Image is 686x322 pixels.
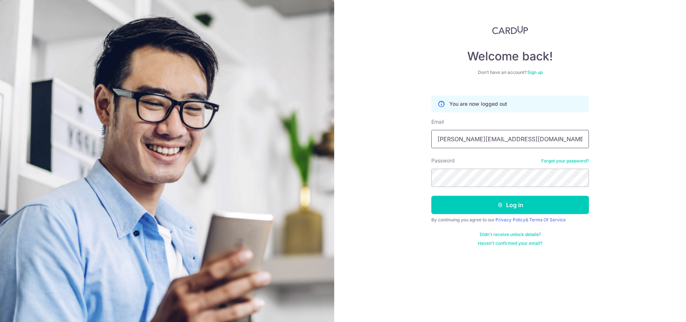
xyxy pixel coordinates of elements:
[449,100,507,108] p: You are now logged out
[431,196,589,214] button: Log in
[478,240,542,246] a: Haven't confirmed your email?
[529,217,566,222] a: Terms Of Service
[541,158,589,164] a: Forgot your password?
[495,217,525,222] a: Privacy Policy
[431,157,455,164] label: Password
[431,49,589,64] h4: Welcome back!
[480,232,541,237] a: Didn't receive unlock details?
[527,70,543,75] a: Sign up
[492,26,528,34] img: CardUp Logo
[431,70,589,75] div: Don’t have an account?
[431,118,444,126] label: Email
[431,130,589,148] input: Enter your Email
[431,217,589,223] div: By continuing you agree to our &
